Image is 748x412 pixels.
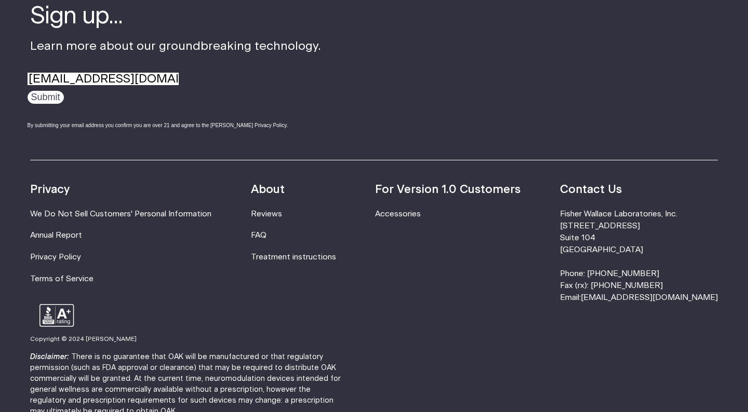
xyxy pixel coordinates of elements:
a: FAQ [251,231,266,239]
strong: Contact Us [560,184,622,195]
a: We Do Not Sell Customers' Personal Information [30,210,211,218]
a: Treatment instructions [251,253,336,261]
small: Copyright © 2024 [PERSON_NAME] [30,336,137,342]
a: Accessories [375,210,421,218]
a: Terms of Service [30,275,94,283]
div: Learn more about our groundbreaking technology. [30,1,321,139]
h4: Sign up... [30,1,321,33]
a: [EMAIL_ADDRESS][DOMAIN_NAME] [581,294,718,301]
strong: About [251,184,285,195]
a: Reviews [251,210,282,218]
a: Privacy Policy [30,253,81,261]
a: Annual Report [30,231,82,239]
strong: For Version 1.0 Customers [375,184,520,195]
input: Submit [28,91,64,104]
li: Fisher Wallace Laboratories, Inc. [STREET_ADDRESS] Suite 104 [GEOGRAPHIC_DATA] Phone: [PHONE_NUMB... [560,208,718,304]
strong: Privacy [30,184,70,195]
div: By submitting your email address you confirm you are over 21 and agree to the [PERSON_NAME] Priva... [28,121,321,129]
strong: Disclaimer: [30,353,69,361]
